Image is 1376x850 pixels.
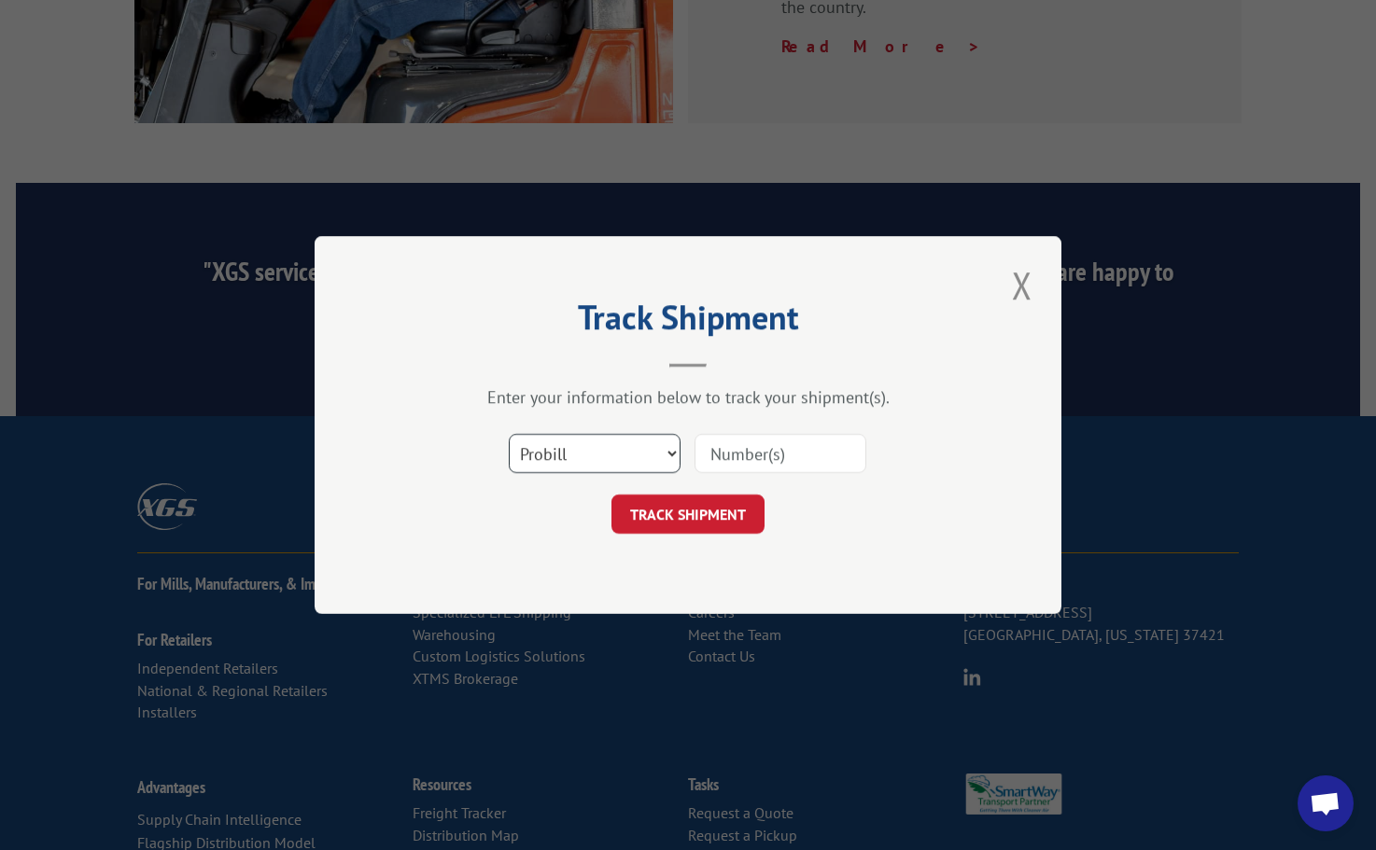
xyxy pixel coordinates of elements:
a: Open chat [1298,775,1354,831]
button: Close modal [1006,259,1038,311]
h2: Track Shipment [408,304,968,340]
input: Number(s) [695,434,866,473]
button: TRACK SHIPMENT [611,495,765,534]
div: Enter your information below to track your shipment(s). [408,386,968,408]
